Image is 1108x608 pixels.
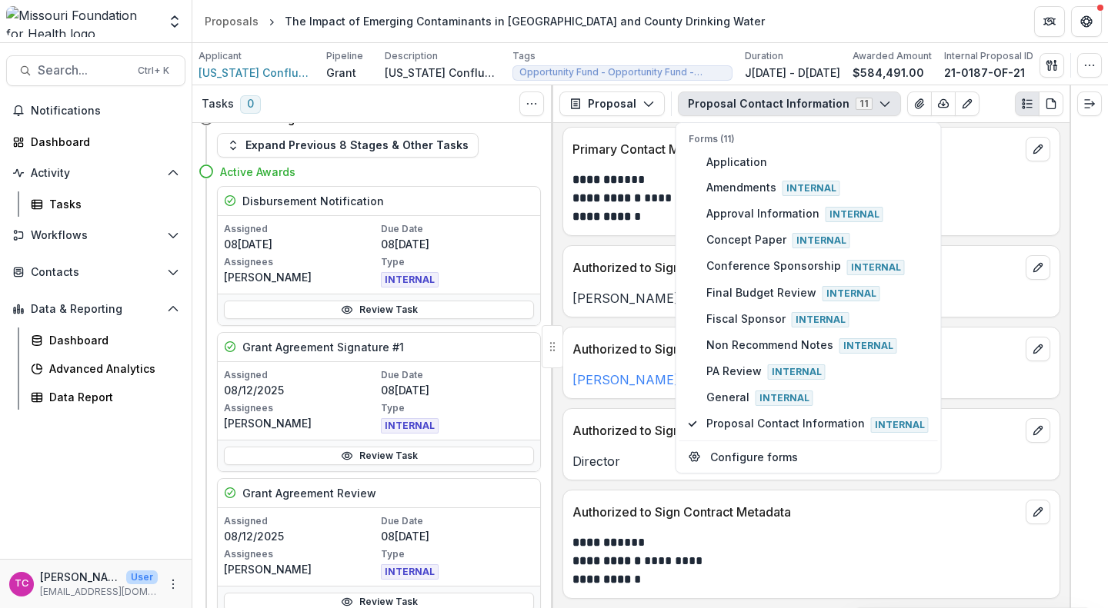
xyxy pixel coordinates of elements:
[1034,6,1065,37] button: Partners
[1026,500,1050,524] button: edit
[217,133,479,158] button: Expand Previous 8 Stages & Other Tasks
[38,63,128,78] span: Search...
[745,65,840,81] p: J[DATE] - D[DATE]
[202,98,234,111] h3: Tasks
[224,269,378,285] p: [PERSON_NAME]
[793,233,850,248] span: Internal
[823,286,880,301] span: Internal
[6,55,185,86] button: Search...
[381,564,439,580] span: INTERNAL
[955,91,980,116] button: Edit as form
[224,368,378,382] p: Assigned
[572,503,1020,521] p: Authorized to Sign Contract Metadata
[224,547,378,561] p: Assignees
[572,372,900,387] a: [PERSON_NAME][EMAIL_ADDRESS][DOMAIN_NAME]
[199,10,771,32] nav: breadcrumb
[6,223,185,248] button: Open Workflows
[381,368,535,382] p: Due Date
[25,327,185,353] a: Dashboard
[381,528,535,544] p: 08[DATE]
[1077,91,1102,116] button: Expand right
[242,485,376,501] h5: Grant Agreement Review
[199,49,242,63] p: Applicant
[706,205,929,222] span: Approval Information
[199,65,314,81] a: [US_STATE] Confluence Waterkeeper
[224,528,378,544] p: 08/12/2025
[224,447,534,465] a: Review Task
[6,297,185,321] button: Open Data & Reporting
[135,62,172,79] div: Ctrl + K
[572,140,1020,158] p: Primary Contact Metadata
[706,311,929,327] span: Fiscal Sponsor
[242,339,404,355] h5: Grant Agreement Signature #1
[706,389,929,406] span: General
[853,65,924,81] p: $584,491.00
[15,579,28,589] div: Tori Cope
[224,415,378,431] p: [PERSON_NAME]
[224,514,378,528] p: Assigned
[839,338,897,354] span: Internal
[224,236,378,252] p: 08[DATE]
[25,191,185,217] a: Tasks
[199,10,265,32] a: Proposals
[1026,255,1050,280] button: edit
[326,49,363,63] p: Pipeline
[689,132,929,146] p: Forms (11)
[792,312,849,327] span: Internal
[706,284,929,301] span: Final Budget Review
[1039,91,1063,116] button: PDF view
[224,255,378,269] p: Assignees
[385,65,500,81] p: [US_STATE] Confluence Waterkeeper proposes the random testing of drinking water in [GEOGRAPHIC_DA...
[40,585,158,599] p: [EMAIL_ADDRESS][DOMAIN_NAME]
[1026,137,1050,161] button: edit
[31,105,179,118] span: Notifications
[572,289,1050,307] p: [PERSON_NAME]
[512,49,536,63] p: Tags
[678,91,901,116] button: Proposal Contact Information11
[164,6,185,37] button: Open entity switcher
[240,95,261,114] span: 0
[706,337,929,354] span: Non Recommend Notes
[706,231,929,248] span: Concept Paper
[871,417,929,433] span: Internal
[381,382,535,398] p: 08[DATE]
[49,196,173,212] div: Tasks
[944,65,1025,81] p: 21-0187-OF-21
[164,575,182,593] button: More
[381,222,535,236] p: Due Date
[783,181,840,196] span: Internal
[907,91,932,116] button: View Attached Files
[25,384,185,410] a: Data Report
[49,360,173,377] div: Advanced Analytics
[706,415,929,432] span: Proposal Contact Information
[768,364,826,380] span: Internal
[31,134,173,150] div: Dashboard
[381,418,439,434] span: INTERNAL
[944,49,1033,63] p: Internal Proposal ID
[25,356,185,381] a: Advanced Analytics
[572,340,1020,358] p: Authorized to Sign Contract Email
[381,272,439,287] span: INTERNAL
[572,421,1020,440] p: Authorized to Sign Contract Title
[706,154,929,170] span: Application
[224,301,534,319] a: Review Task
[49,332,173,348] div: Dashboard
[381,401,535,415] p: Type
[847,260,905,275] span: Internal
[242,193,384,209] h5: Disbursement Notification
[31,266,161,279] span: Contacts
[40,569,120,585] p: [PERSON_NAME]
[745,49,783,63] p: Duration
[559,91,665,116] button: Proposal
[6,260,185,284] button: Open Contacts
[381,236,535,252] p: 08[DATE]
[224,561,378,577] p: [PERSON_NAME]
[706,363,929,380] span: PA Review
[519,91,544,116] button: Toggle View Cancelled Tasks
[31,167,161,180] span: Activity
[1026,418,1050,443] button: edit
[519,67,726,78] span: Opportunity Fund - Opportunity Fund - Grants/Contracts
[1071,6,1102,37] button: Get Help
[853,49,932,63] p: Awarded Amount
